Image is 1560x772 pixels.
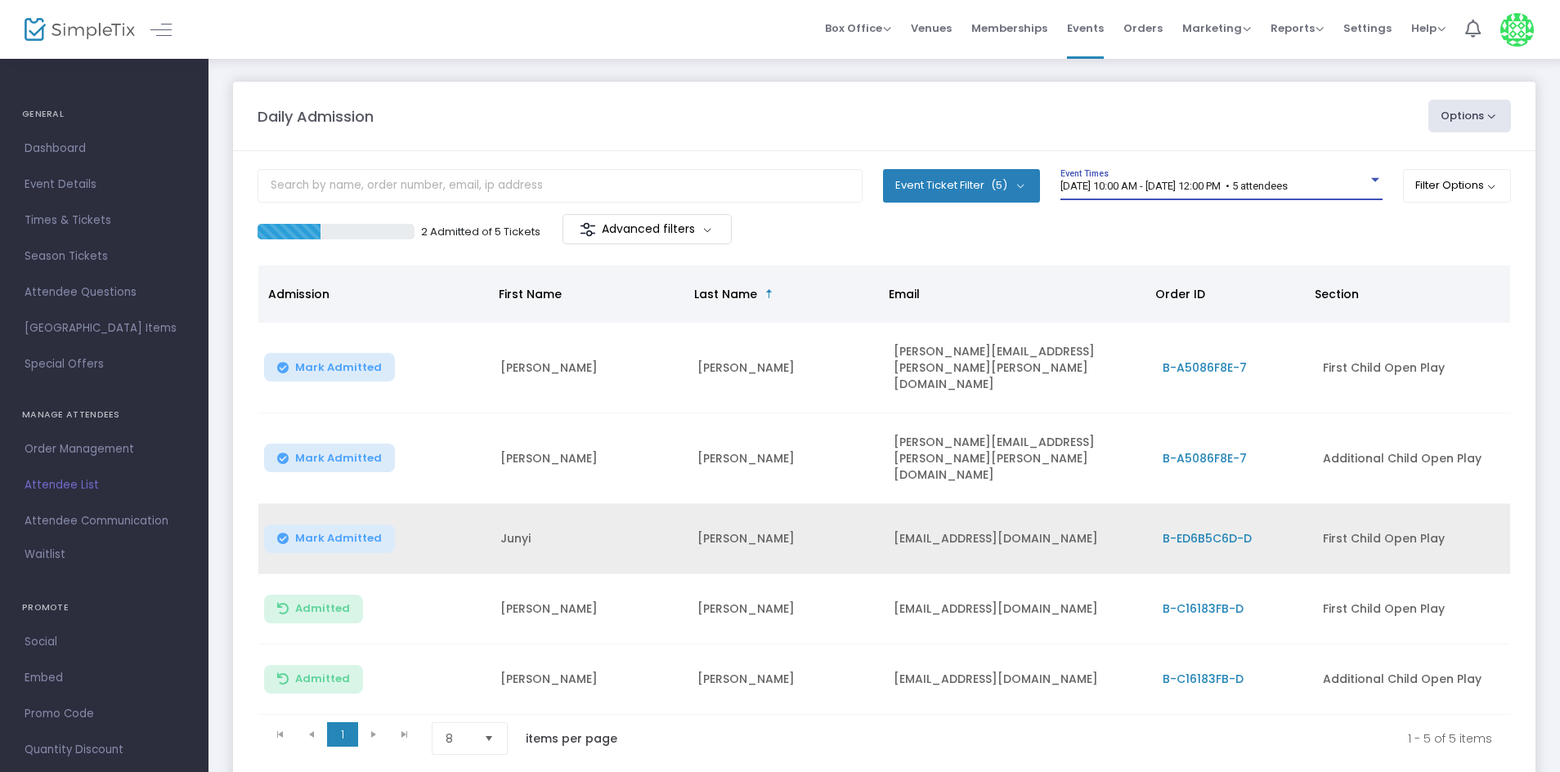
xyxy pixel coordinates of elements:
td: [EMAIL_ADDRESS][DOMAIN_NAME] [884,574,1152,645]
span: Admitted [295,672,350,685]
td: [PERSON_NAME] [688,413,885,504]
span: Attendee Communication [25,511,184,532]
span: Social [25,631,184,653]
span: Page 1 [327,722,358,747]
span: Settings [1343,7,1392,49]
td: [PERSON_NAME] [688,323,885,413]
button: Filter Options [1403,169,1512,202]
span: Event Details [25,174,184,195]
m-panel-title: Daily Admission [258,105,374,127]
input: Search by name, order number, email, ip address [258,169,863,203]
button: Admitted [264,665,363,694]
span: (5) [991,179,1007,192]
span: Promo Code [25,703,184,725]
span: Mark Admitted [295,452,382,465]
h4: MANAGE ATTENDEES [22,399,186,431]
td: [PERSON_NAME] [688,504,885,574]
span: B-C16183FB-D [1163,671,1244,687]
span: Box Office [825,20,891,36]
span: Waitlist [25,547,65,563]
span: 8 [446,730,471,747]
span: Order ID [1155,286,1205,302]
span: Mark Admitted [295,532,382,545]
td: [PERSON_NAME] [688,574,885,645]
td: First Child Open Play [1313,504,1510,574]
span: B-A5086F8E-7 [1163,450,1247,466]
span: Sortable [763,288,776,301]
span: Admitted [295,602,350,615]
button: Mark Admitted [264,353,395,382]
span: Marketing [1182,20,1251,36]
td: First Child Open Play [1313,323,1510,413]
button: Mark Admitted [264,444,395,472]
p: 2 Admitted of 5 Tickets [421,224,540,240]
td: Additional Child Open Play [1313,413,1510,504]
span: Events [1067,7,1104,49]
span: Embed [25,667,184,689]
button: Mark Admitted [264,524,395,553]
td: [PERSON_NAME] [491,323,688,413]
h4: PROMOTE [22,591,186,624]
td: [PERSON_NAME] [491,645,688,715]
span: Memberships [971,7,1047,49]
span: First Name [499,286,562,302]
button: Options [1428,100,1512,132]
label: items per page [526,730,617,747]
span: Quantity Discount [25,739,184,761]
span: B-A5086F8E-7 [1163,359,1247,376]
span: Reports [1271,20,1324,36]
span: Help [1411,20,1446,36]
span: B-C16183FB-D [1163,600,1244,617]
span: Season Tickets [25,246,184,267]
td: [PERSON_NAME][EMAIL_ADDRESS][PERSON_NAME][PERSON_NAME][DOMAIN_NAME] [884,323,1152,413]
span: Times & Tickets [25,210,184,231]
td: [PERSON_NAME] [688,645,885,715]
span: Order Management [25,439,184,460]
m-button: Advanced filters [563,214,732,244]
span: [DATE] 10:00 AM - [DATE] 12:00 PM • 5 attendees [1060,180,1288,192]
td: [PERSON_NAME][EMAIL_ADDRESS][PERSON_NAME][PERSON_NAME][DOMAIN_NAME] [884,413,1152,504]
td: First Child Open Play [1313,574,1510,645]
span: [GEOGRAPHIC_DATA] Items [25,318,184,339]
div: Data table [258,266,1510,715]
span: Attendee List [25,475,184,496]
span: Email [889,286,920,302]
td: [PERSON_NAME] [491,574,688,645]
td: Additional Child Open Play [1313,645,1510,715]
span: Section [1315,286,1359,302]
img: filter [580,221,596,238]
kendo-pager-info: 1 - 5 of 5 items [652,722,1492,755]
span: B-ED6B5C6D-D [1163,530,1252,547]
td: [EMAIL_ADDRESS][DOMAIN_NAME] [884,504,1152,574]
span: Venues [911,7,952,49]
span: Last Name [694,286,757,302]
span: Mark Admitted [295,361,382,374]
span: Special Offers [25,354,184,375]
button: Admitted [264,595,363,623]
td: Junyi [491,504,688,574]
span: Attendee Questions [25,282,184,303]
button: Select [477,723,500,754]
span: Dashboard [25,138,184,159]
h4: GENERAL [22,98,186,131]
span: Orders [1123,7,1163,49]
button: Event Ticket Filter(5) [883,169,1040,202]
td: [PERSON_NAME] [491,413,688,504]
span: Admission [268,286,329,302]
td: [EMAIL_ADDRESS][DOMAIN_NAME] [884,645,1152,715]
